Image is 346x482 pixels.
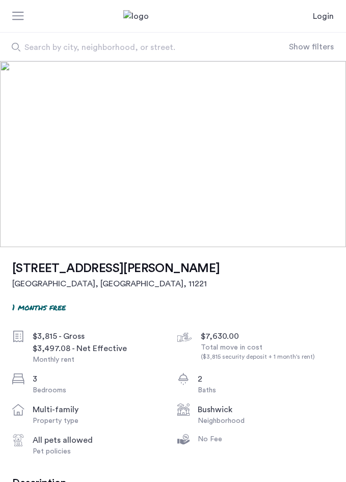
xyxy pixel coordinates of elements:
[201,342,337,361] div: Total move in cost
[33,373,169,385] div: 3
[33,404,169,416] div: multi-family
[33,355,169,365] div: Monthly rent
[12,278,220,290] h2: [GEOGRAPHIC_DATA], [GEOGRAPHIC_DATA] , 11221
[201,330,337,342] div: $7,630.00
[201,353,337,361] div: ($3,815 security deposit + 1 month's rent)
[198,404,334,416] div: Bushwick
[313,10,334,22] a: Login
[24,41,256,53] span: Search by city, neighborhood, or street.
[33,434,169,446] div: All pets allowed
[12,259,220,278] h1: [STREET_ADDRESS][PERSON_NAME]
[198,434,334,444] div: No Fee
[198,416,334,426] div: Neighborhood
[12,301,66,313] p: 1 months free
[289,41,334,53] button: Show or hide filters
[33,342,169,355] div: $3,497.08 - Net Effective
[33,416,169,426] div: Property type
[33,446,169,457] div: Pet policies
[12,259,220,290] a: [STREET_ADDRESS][PERSON_NAME][GEOGRAPHIC_DATA], [GEOGRAPHIC_DATA], 11221
[33,330,169,342] div: $3,815 - Gross
[198,385,334,395] div: Baths
[198,373,334,385] div: 2
[123,10,223,22] img: logo
[123,10,223,22] a: Cazamio Logo
[33,385,169,395] div: Bedrooms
